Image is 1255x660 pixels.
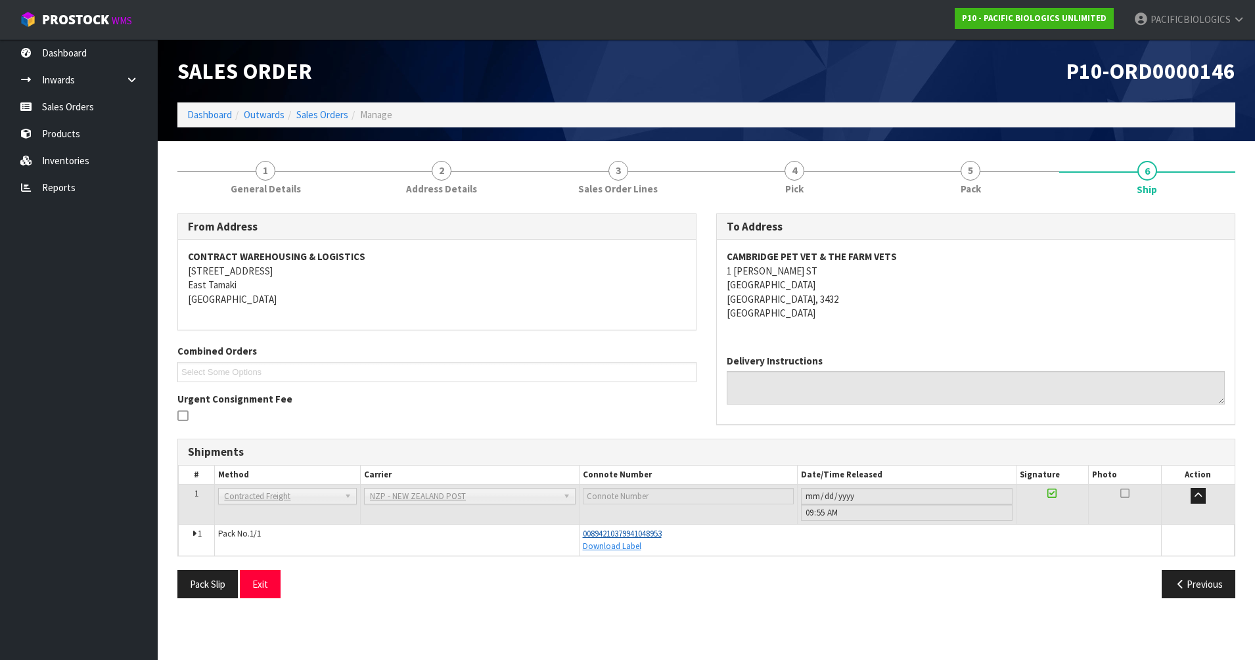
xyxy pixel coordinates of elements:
[583,488,794,504] input: Connote Number
[188,446,1225,458] h3: Shipments
[785,182,804,196] span: Pick
[361,466,579,485] th: Carrier
[608,161,628,181] span: 3
[1162,570,1235,598] button: Previous
[198,528,202,539] span: 1
[188,221,686,233] h3: From Address
[177,344,257,358] label: Combined Orders
[370,489,557,504] span: NZP - NEW ZEALAND POST
[179,466,215,485] th: #
[406,182,477,196] span: Address Details
[727,250,1225,320] address: 1 [PERSON_NAME] ST [GEOGRAPHIC_DATA] [GEOGRAPHIC_DATA], 3432 [GEOGRAPHIC_DATA]
[296,108,348,121] a: Sales Orders
[579,466,797,485] th: Connote Number
[962,12,1107,24] strong: P10 - PACIFIC BIOLOGICS UNLIMITED
[20,11,36,28] img: cube-alt.png
[112,14,132,27] small: WMS
[432,161,451,181] span: 2
[244,108,285,121] a: Outwards
[1137,183,1157,196] span: Ship
[231,182,301,196] span: General Details
[42,11,109,28] span: ProStock
[177,392,292,406] label: Urgent Consignment Fee
[1151,13,1231,26] span: PACIFICBIOLOGICS
[188,250,365,263] strong: CONTRACT WAREHOUSING & LOGISTICS
[583,528,662,539] a: 00894210379941048953
[785,161,804,181] span: 4
[1137,161,1157,181] span: 6
[360,108,392,121] span: Manage
[188,250,686,306] address: [STREET_ADDRESS] East Tamaki [GEOGRAPHIC_DATA]
[215,525,579,556] td: Pack No.
[177,204,1235,609] span: Ship
[961,161,980,181] span: 5
[187,108,232,121] a: Dashboard
[727,354,823,368] label: Delivery Instructions
[1162,466,1235,485] th: Action
[578,182,658,196] span: Sales Order Lines
[194,488,198,499] span: 1
[250,528,261,539] span: 1/1
[961,182,981,196] span: Pack
[727,221,1225,233] h3: To Address
[1016,466,1089,485] th: Signature
[798,466,1016,485] th: Date/Time Released
[224,489,339,504] span: Contracted Freight
[1089,466,1162,485] th: Photo
[177,57,312,85] span: Sales Order
[256,161,275,181] span: 1
[240,570,281,598] button: Exit
[1066,57,1235,85] span: P10-ORD0000146
[177,570,238,598] button: Pack Slip
[583,540,641,552] a: Download Label
[215,466,361,485] th: Method
[727,250,897,263] strong: CAMBRIDGE PET VET & THE FARM VETS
